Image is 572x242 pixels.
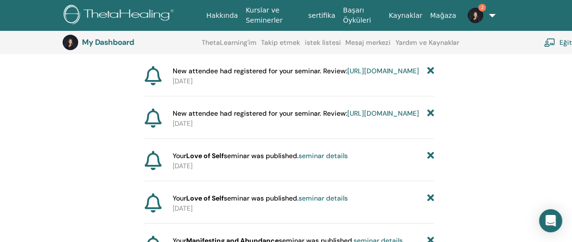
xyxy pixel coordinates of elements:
[82,38,178,47] h3: My Dashboard
[173,203,434,214] p: [DATE]
[544,38,556,47] img: chalkboard-teacher.svg
[202,39,257,54] a: ThetaLearning'im
[242,1,305,29] a: Kurslar ve Seminerler
[173,193,348,203] span: Your seminar was published.
[261,39,300,54] a: Takip etmek
[426,7,460,25] a: Mağaza
[173,161,434,171] p: [DATE]
[468,8,483,23] img: default.jpg
[173,119,434,129] p: [DATE]
[299,151,348,160] a: seminar details
[173,66,419,76] span: New attendee had registered for your seminar. Review:
[173,76,434,86] p: [DATE]
[395,39,459,54] a: Yardım ve Kaynaklar
[305,39,341,54] a: istek listesi
[203,7,242,25] a: Hakkında
[186,194,224,202] strong: Love of Self
[63,35,78,50] img: default.jpg
[347,109,419,118] a: [URL][DOMAIN_NAME]
[339,1,385,29] a: Başarı Öyküleri
[299,194,348,202] a: seminar details
[478,4,486,12] span: 2
[346,39,391,54] a: Mesaj merkezi
[64,5,177,27] img: logo.png
[173,151,348,161] span: Your seminar was published.
[173,108,419,119] span: New attendee had registered for your seminar. Review:
[347,67,419,75] a: [URL][DOMAIN_NAME]
[539,209,562,232] div: Open Intercom Messenger
[186,151,224,160] strong: Love of Self
[304,7,339,25] a: sertifika
[385,7,426,25] a: Kaynaklar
